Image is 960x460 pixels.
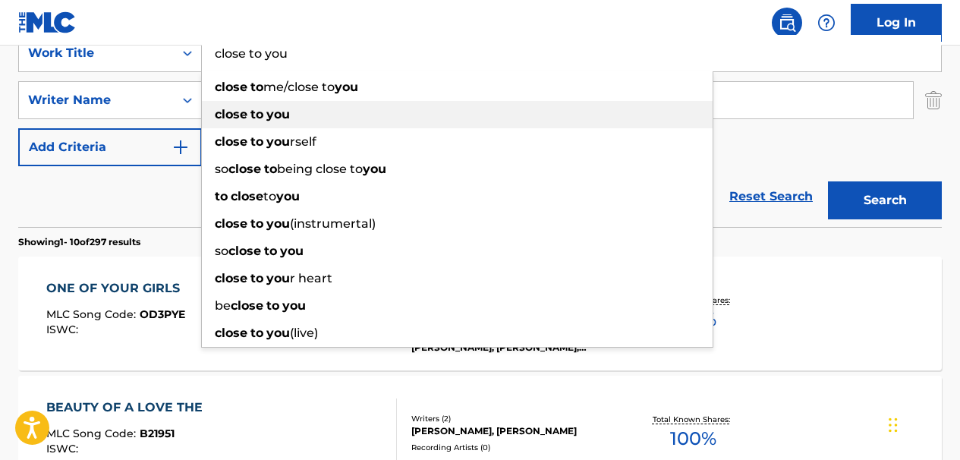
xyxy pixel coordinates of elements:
[28,44,165,62] div: Work Title
[250,326,263,340] strong: to
[290,271,332,285] span: r heart
[264,244,277,258] strong: to
[215,244,228,258] span: so
[215,326,247,340] strong: close
[46,307,140,321] span: MLC Song Code :
[282,298,306,313] strong: you
[28,91,165,109] div: Writer Name
[266,216,290,231] strong: you
[290,216,376,231] span: (instrumertal)
[828,181,942,219] button: Search
[817,14,836,32] img: help
[925,81,942,119] img: Delete Criterion
[215,162,228,176] span: so
[280,244,304,258] strong: you
[215,298,231,313] span: be
[215,216,247,231] strong: close
[228,244,261,258] strong: close
[266,107,290,121] strong: you
[18,257,942,370] a: ONE OF YOUR GIRLSMLC Song Code:OD3PYEISWC:Writers (3)[PERSON_NAME] [PERSON_NAME], [PERSON_NAME], ...
[215,80,247,94] strong: close
[811,8,842,38] div: Help
[653,414,734,425] p: Total Known Shares:
[46,442,82,455] span: ISWC :
[772,8,802,38] a: Public Search
[263,80,335,94] span: me/close to
[277,162,363,176] span: being close to
[290,134,316,149] span: rself
[46,427,140,440] span: MLC Song Code :
[228,162,261,176] strong: close
[266,298,279,313] strong: to
[250,134,263,149] strong: to
[335,80,358,94] strong: you
[18,235,140,249] p: Showing 1 - 10 of 297 results
[263,189,276,203] span: to
[722,180,820,213] a: Reset Search
[250,216,263,231] strong: to
[140,427,175,440] span: B21951
[778,14,796,32] img: search
[264,162,277,176] strong: to
[215,271,247,285] strong: close
[215,107,247,121] strong: close
[276,189,300,203] strong: you
[250,271,263,285] strong: to
[411,424,616,438] div: [PERSON_NAME], [PERSON_NAME]
[231,189,263,203] strong: close
[266,134,290,149] strong: you
[411,413,616,424] div: Writers ( 2 )
[140,307,185,321] span: OD3PYE
[670,425,716,452] span: 100 %
[250,107,263,121] strong: to
[411,442,616,453] div: Recording Artists ( 0 )
[18,11,77,33] img: MLC Logo
[18,128,202,166] button: Add Criteria
[851,4,942,42] a: Log In
[215,189,228,203] strong: to
[18,34,942,227] form: Search Form
[250,80,263,94] strong: to
[266,326,290,340] strong: you
[889,402,898,448] div: Drag
[46,323,82,336] span: ISWC :
[290,326,318,340] span: (live)
[884,387,960,460] iframe: Chat Widget
[363,162,386,176] strong: you
[266,271,290,285] strong: you
[215,134,247,149] strong: close
[46,279,187,298] div: ONE OF YOUR GIRLS
[172,138,190,156] img: 9d2ae6d4665cec9f34b9.svg
[46,399,210,417] div: BEAUTY OF A LOVE THE
[231,298,263,313] strong: close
